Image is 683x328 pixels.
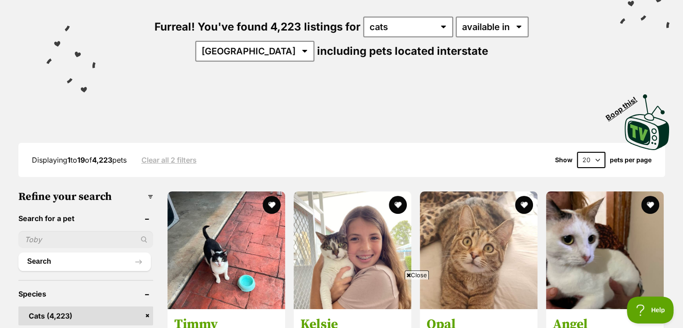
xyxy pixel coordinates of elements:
iframe: Help Scout Beacon - Open [627,297,674,324]
label: pets per page [610,156,652,164]
button: favourite [515,196,533,214]
span: Boop this! [604,89,646,122]
span: including pets located interstate [317,44,488,58]
a: Cats (4,223) [18,306,153,325]
span: Furreal! You've found 4,223 listings for [154,20,361,33]
strong: 1 [67,155,71,164]
span: Displaying to of pets [32,155,127,164]
input: Toby [18,231,153,248]
img: Opal - Domestic Short Hair Cat [420,191,538,309]
header: Species [18,290,153,298]
img: PetRescue TV logo [625,94,670,150]
span: Show [555,156,573,164]
iframe: Advertisement [124,283,560,324]
h3: Refine your search [18,191,153,203]
strong: 4,223 [92,155,112,164]
img: Kelsie - Domestic Short Hair Cat [294,191,411,309]
a: Boop this! [625,86,670,152]
strong: 19 [77,155,85,164]
button: favourite [389,196,407,214]
img: Timmy - Domestic Short Hair (DSH) Cat [167,191,285,309]
button: favourite [642,196,660,214]
button: Search [18,253,151,270]
a: Clear all 2 filters [141,156,197,164]
header: Search for a pet [18,214,153,222]
button: favourite [263,196,281,214]
img: Angel - Domestic Short Hair Cat [546,191,664,309]
span: Close [405,270,429,279]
